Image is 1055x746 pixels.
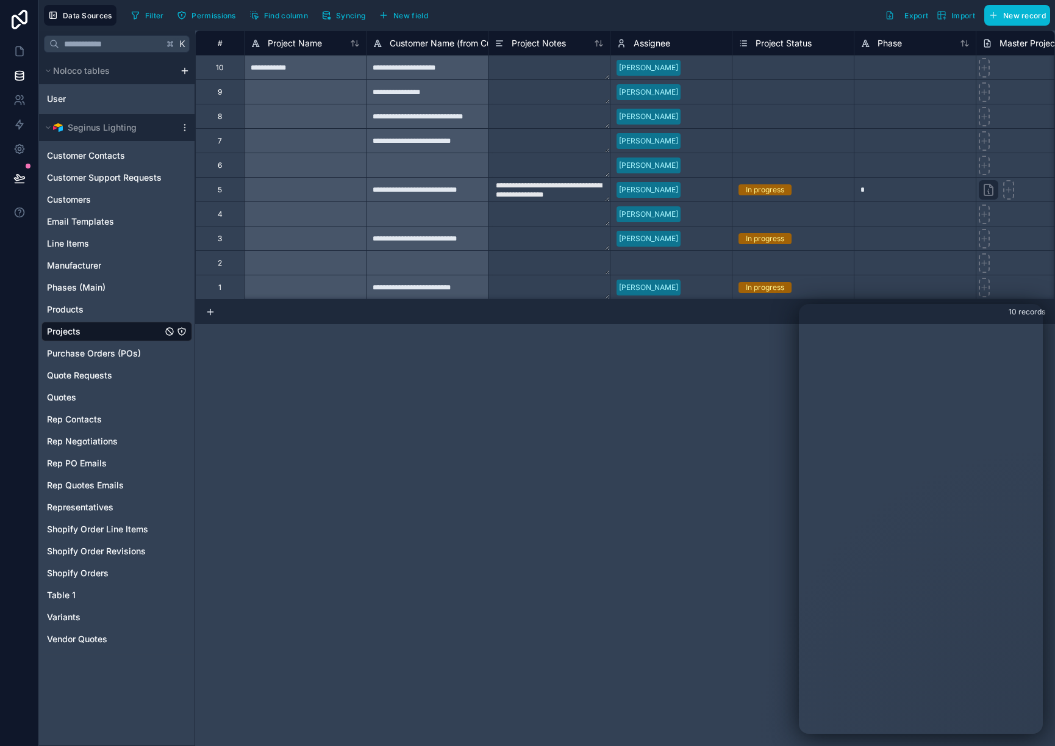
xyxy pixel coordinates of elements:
[218,258,222,268] div: 2
[218,209,223,219] div: 4
[126,6,168,24] button: Filter
[1003,11,1046,20] span: New record
[191,11,235,20] span: Permissions
[881,5,932,26] button: Export
[173,6,245,24] a: Permissions
[336,11,365,20] span: Syncing
[218,136,222,146] div: 7
[634,37,670,49] span: Assignee
[619,233,678,244] div: [PERSON_NAME]
[218,161,222,170] div: 6
[619,87,678,98] div: [PERSON_NAME]
[619,209,678,220] div: [PERSON_NAME]
[393,11,428,20] span: New field
[619,136,678,147] div: [PERSON_NAME]
[44,5,116,26] button: Data Sources
[746,184,784,195] div: In progress
[619,184,678,195] div: [PERSON_NAME]
[218,283,221,292] div: 1
[218,87,222,97] div: 9
[984,5,1050,26] button: New record
[878,37,902,49] span: Phase
[218,234,222,244] div: 3
[756,37,812,49] span: Project Status
[268,37,322,49] span: Project Name
[951,11,975,20] span: Import
[979,5,1050,26] a: New record
[619,111,678,122] div: [PERSON_NAME]
[374,6,432,24] button: New field
[264,11,308,20] span: Find column
[317,6,370,24] button: Syncing
[145,11,164,20] span: Filter
[746,282,784,293] div: In progress
[218,112,222,121] div: 8
[390,37,522,49] span: Customer Name (from Customer)
[216,63,224,73] div: 10
[512,37,566,49] span: Project Notes
[63,11,112,20] span: Data Sources
[205,38,235,48] div: #
[799,304,1043,734] iframe: Intercom live chat
[619,62,678,73] div: [PERSON_NAME]
[173,6,240,24] button: Permissions
[178,40,187,48] span: K
[932,5,979,26] button: Import
[317,6,374,24] a: Syncing
[245,6,312,24] button: Find column
[746,233,784,244] div: In progress
[218,185,222,195] div: 5
[619,282,678,293] div: [PERSON_NAME]
[904,11,928,20] span: Export
[619,160,678,171] div: [PERSON_NAME]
